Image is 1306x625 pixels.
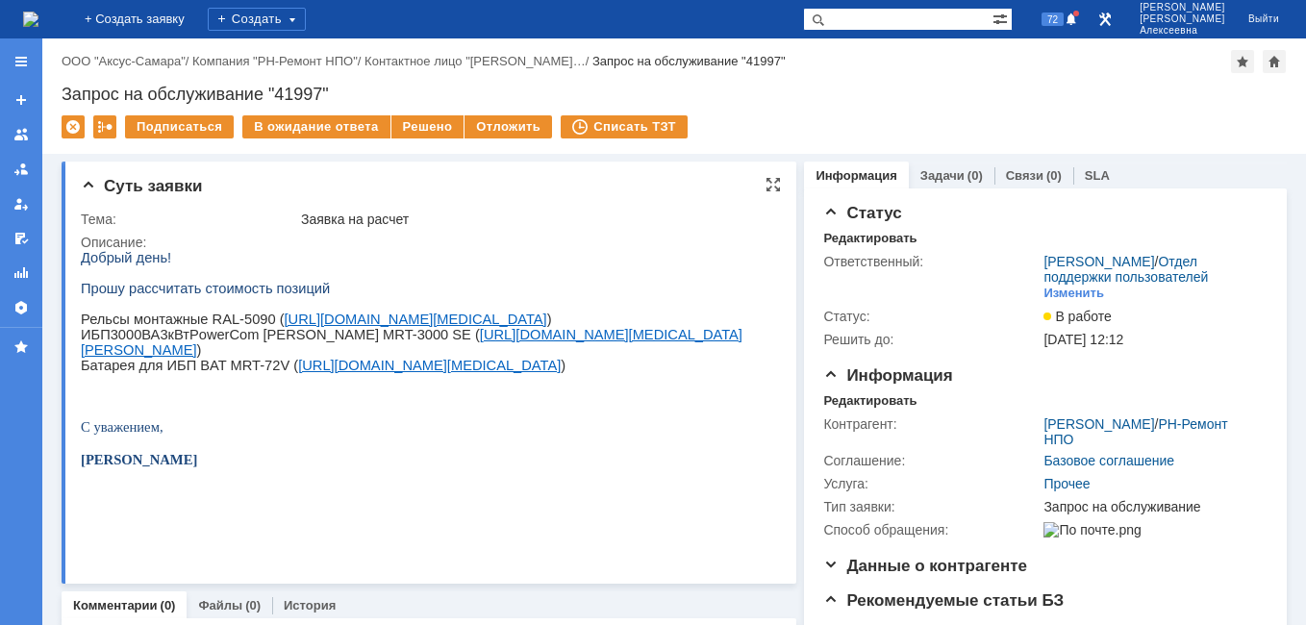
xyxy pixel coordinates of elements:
div: (0) [1046,168,1062,183]
a: Настройки [6,292,37,323]
div: Удалить [62,115,85,138]
span: Суть заявки [81,177,202,195]
img: logo [23,12,38,27]
a: История [284,598,336,612]
div: Изменить [1043,286,1104,301]
div: / [192,54,364,68]
span: Расширенный поиск [992,9,1012,27]
div: Запрос на обслуживание "41997" [592,54,786,68]
div: Редактировать [823,231,917,246]
a: Отчеты [6,258,37,288]
span: В работе [1043,309,1111,324]
div: Работа с массовостью [93,115,116,138]
a: РН-Ремонт НПО [1043,416,1227,447]
a: Связи [1006,168,1043,183]
a: ООО "Аксус-Самара" [62,54,186,68]
div: Заявка на расчет [301,212,770,227]
div: Редактировать [823,393,917,409]
a: [URL][DOMAIN_NAME][MEDICAL_DATA] [217,108,480,123]
div: (0) [245,598,261,612]
span: Рекомендуемые статьи БЗ [823,591,1064,610]
span: Статус [823,204,901,222]
a: SLA [1085,168,1110,183]
a: [URL][DOMAIN_NAME][MEDICAL_DATA] [204,62,466,77]
div: Описание: [81,235,774,250]
div: Тема: [81,212,297,227]
div: Сделать домашней страницей [1263,50,1286,73]
a: Мои заявки [6,188,37,219]
div: Запрос на обслуживание "41997" [62,85,1287,104]
a: Перейти в интерфейс администратора [1093,8,1117,31]
img: По почте.png [1043,522,1141,537]
div: Тип заявки: [823,499,1040,514]
a: [PERSON_NAME] [1043,254,1154,269]
div: Статус: [823,309,1040,324]
span: [DATE] 12:12 [1043,332,1123,347]
a: Создать заявку [6,85,37,115]
div: / [1043,254,1259,285]
div: (0) [967,168,983,183]
span: 3 [79,77,87,92]
div: / [364,54,592,68]
div: Ответственный: [823,254,1040,269]
span: [PERSON_NAME] [1140,13,1225,25]
a: Файлы [198,598,242,612]
span: 3000 [30,77,62,92]
a: Компания "РН-Ремонт НПО" [192,54,358,68]
div: (0) [161,598,176,612]
span: Данные о контрагенте [823,557,1027,575]
span: [PERSON_NAME] [1140,2,1225,13]
div: Контрагент: [823,416,1040,432]
a: Комментарии [73,598,158,612]
div: На всю страницу [766,177,781,192]
span: 72 [1042,12,1064,26]
a: Базовое соглашение [1043,453,1174,468]
a: [PERSON_NAME] [1043,416,1154,432]
div: Создать [208,8,306,31]
div: Запрос на обслуживание [1043,499,1259,514]
span: Информация [823,366,952,385]
div: / [62,54,192,68]
div: Соглашение: [823,453,1040,468]
a: Контактное лицо "[PERSON_NAME]… [364,54,586,68]
div: / [1043,416,1259,447]
div: Услуга: [823,476,1040,491]
span: Алексеевна [1140,25,1225,37]
a: Перейти на домашнюю страницу [23,12,38,27]
a: Прочее [1043,476,1090,491]
div: Добавить в избранное [1231,50,1254,73]
a: Информация [816,168,896,183]
div: Способ обращения: [823,522,1040,537]
a: Заявки на командах [6,119,37,150]
a: Отдел поддержки пользователей [1043,254,1208,285]
a: Заявки в моей ответственности [6,154,37,185]
a: Задачи [920,168,965,183]
a: Мои согласования [6,223,37,254]
div: Решить до: [823,332,1040,347]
